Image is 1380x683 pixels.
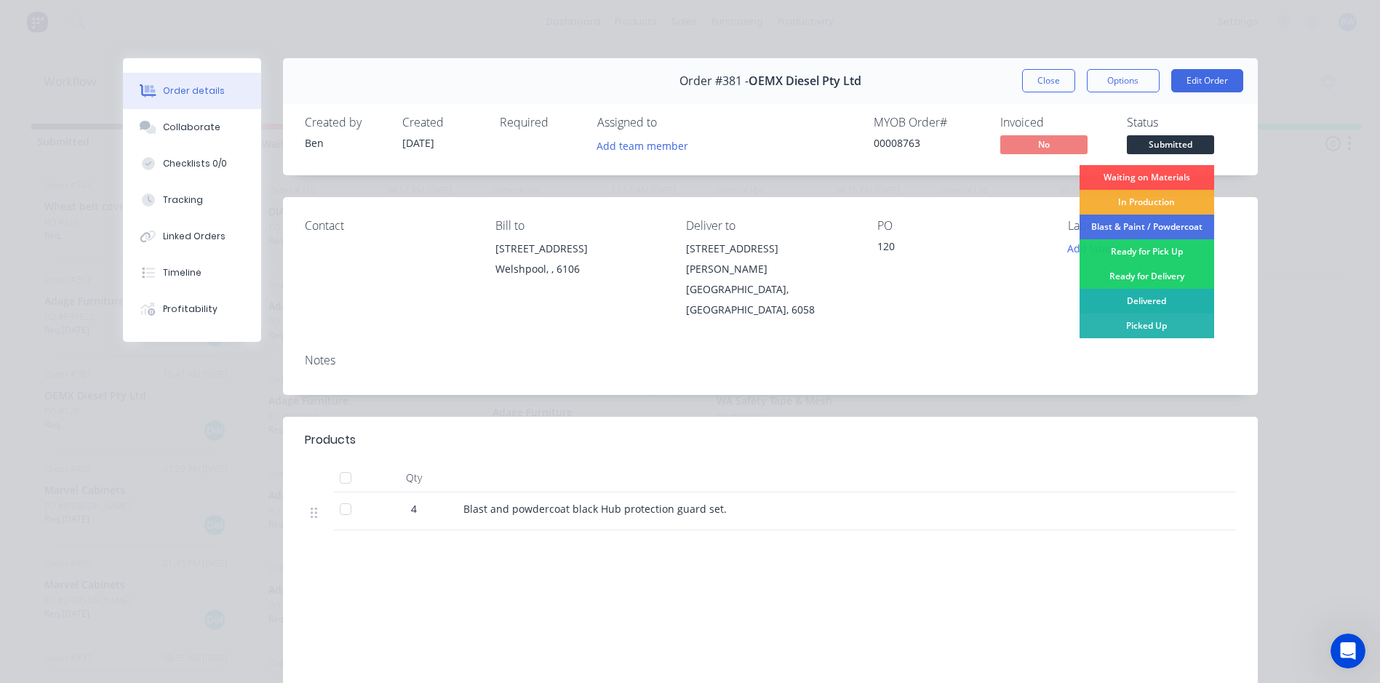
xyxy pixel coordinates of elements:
button: Tracking [123,182,261,218]
span: No [1000,135,1088,153]
div: PO [877,219,1045,233]
button: Checklists 0/0 [123,145,261,182]
div: Order details [163,84,225,97]
iframe: Intercom live chat [1331,634,1365,668]
div: Collaborate [163,121,220,134]
div: Blast & Paint / Powdercoat [1080,215,1214,239]
div: [STREET_ADDRESS][PERSON_NAME][GEOGRAPHIC_DATA], [GEOGRAPHIC_DATA], 6058 [686,239,853,320]
div: Profitability [163,303,218,316]
button: Options [1087,69,1160,92]
div: Waiting on Materials [1080,165,1214,190]
button: Add labels [1060,239,1127,258]
button: Profitability [123,291,261,327]
button: Add team member [589,135,695,155]
button: Timeline [123,255,261,291]
span: Blast and powdercoat black Hub protection guard set. [463,502,727,516]
div: [STREET_ADDRESS] [495,239,663,259]
span: 4 [411,501,417,516]
div: Ben [305,135,385,151]
div: 120 [877,239,1045,259]
div: Picked Up [1080,313,1214,338]
div: Assigned to [597,116,743,129]
div: Products [305,431,356,449]
div: [STREET_ADDRESS]Welshpool, , 6106 [495,239,663,285]
div: Notes [305,354,1236,367]
button: Add team member [597,135,696,155]
div: 00008763 [874,135,983,151]
div: Linked Orders [163,230,226,243]
div: Bill to [495,219,663,233]
div: Required [500,116,580,129]
div: MYOB Order # [874,116,983,129]
div: Status [1127,116,1236,129]
div: Timeline [163,266,202,279]
div: Checklists 0/0 [163,157,227,170]
span: Submitted [1127,135,1214,153]
div: Ready for Pick Up [1080,239,1214,264]
button: Linked Orders [123,218,261,255]
div: Created by [305,116,385,129]
div: Ready for Delivery [1080,264,1214,289]
div: Delivered [1080,289,1214,313]
div: Contact [305,219,472,233]
button: Order details [123,73,261,109]
div: Invoiced [1000,116,1109,129]
div: [GEOGRAPHIC_DATA], [GEOGRAPHIC_DATA], 6058 [686,279,853,320]
div: Qty [370,463,458,492]
button: Submitted [1127,135,1214,157]
span: [DATE] [402,136,434,150]
div: In Production [1080,190,1214,215]
span: OEMX Diesel Pty Ltd [749,74,861,88]
div: Deliver to [686,219,853,233]
button: Close [1022,69,1075,92]
div: Welshpool, , 6106 [495,259,663,279]
div: Created [402,116,482,129]
div: [STREET_ADDRESS][PERSON_NAME] [686,239,853,279]
span: Order #381 - [679,74,749,88]
div: Labels [1068,219,1235,233]
button: Collaborate [123,109,261,145]
button: Edit Order [1171,69,1243,92]
div: Tracking [163,193,203,207]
